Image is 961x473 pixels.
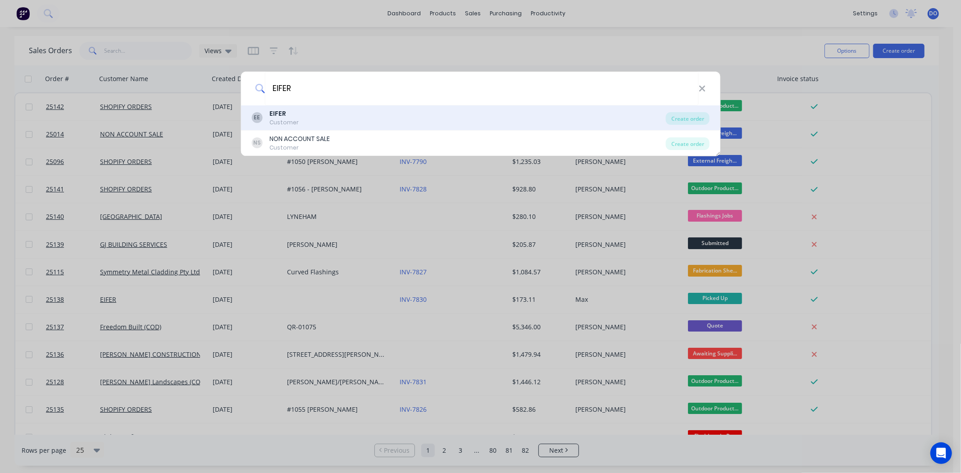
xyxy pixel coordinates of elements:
div: Create order [666,112,710,125]
input: Enter a customer name to create a new order... [265,72,699,105]
div: NON ACCOUNT SALE [269,134,330,144]
div: Open Intercom Messenger [930,442,952,464]
div: Customer [269,144,330,152]
div: Create order [666,137,710,150]
div: NS [251,137,262,148]
div: EE [251,112,262,123]
b: EIFER [269,109,286,118]
div: Customer [269,118,299,127]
